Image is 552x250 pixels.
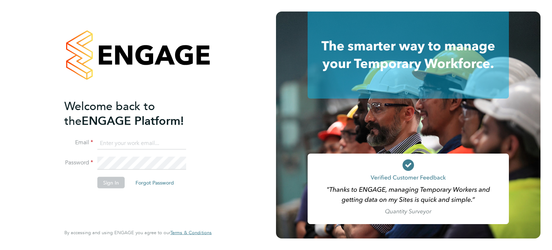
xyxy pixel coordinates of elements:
[64,99,155,128] span: Welcome back to the
[97,177,125,188] button: Sign In
[64,159,93,167] label: Password
[170,229,212,236] span: Terms & Conditions
[130,177,180,188] button: Forgot Password
[64,139,93,146] label: Email
[64,99,204,128] h2: ENGAGE Platform!
[170,230,212,236] a: Terms & Conditions
[64,229,212,236] span: By accessing and using ENGAGE you agree to our
[97,137,186,150] input: Enter your work email...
